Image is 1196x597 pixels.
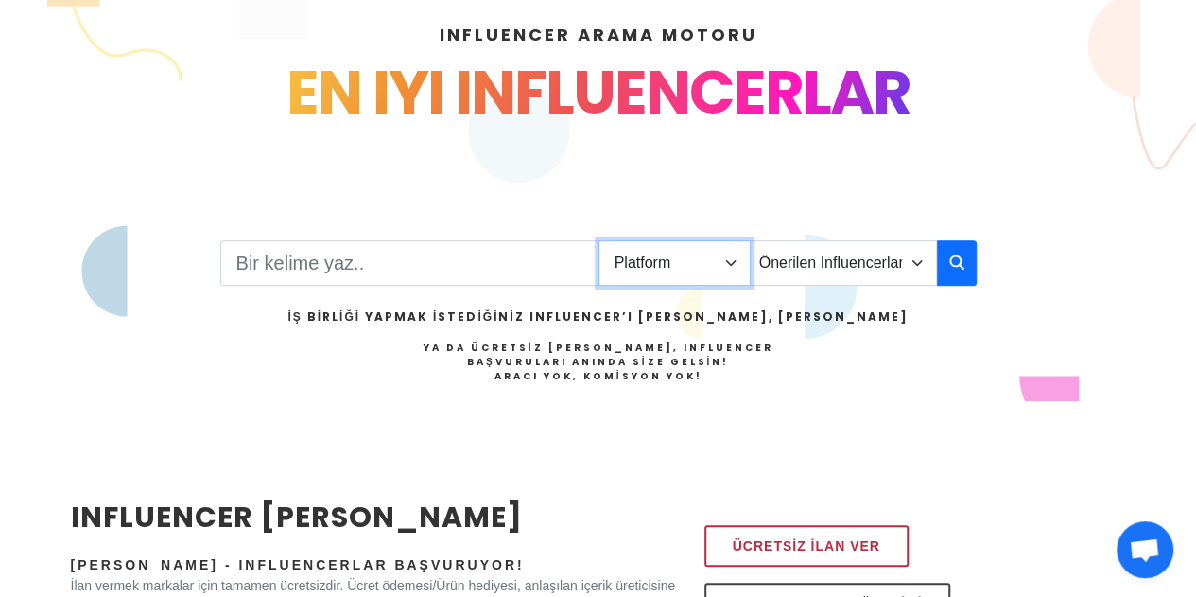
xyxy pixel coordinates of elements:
a: Open chat [1117,521,1173,578]
h2: INFLUENCER [PERSON_NAME] [71,496,677,538]
h2: İş Birliği Yapmak İstediğiniz Influencer’ı [PERSON_NAME], [PERSON_NAME] [287,308,908,325]
span: [PERSON_NAME] - Influencerlar Başvuruyor! [71,557,525,572]
span: Ücretsiz İlan Ver [733,535,880,557]
h4: INFLUENCER ARAMA MOTORU [71,22,1126,47]
div: EN IYI INFLUENCERLAR [71,47,1126,138]
h4: Ya da Ücretsiz [PERSON_NAME], Influencer Başvuruları Anında Size Gelsin! [287,341,908,383]
a: Ücretsiz İlan Ver [704,525,909,567]
strong: Aracı Yok, Komisyon Yok! [494,369,702,383]
input: Search [220,240,599,286]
